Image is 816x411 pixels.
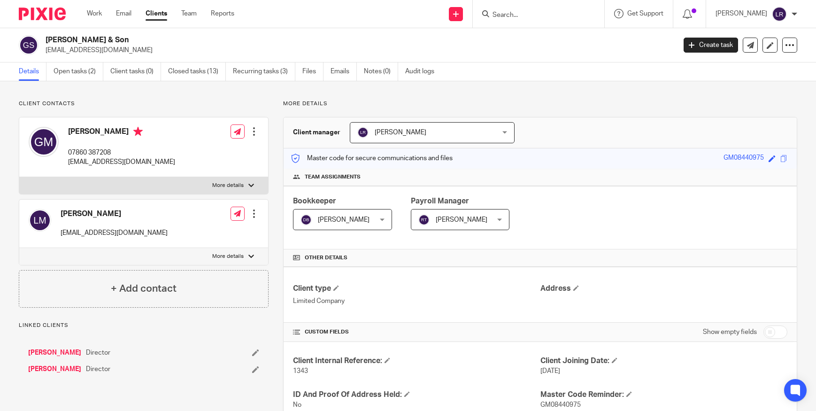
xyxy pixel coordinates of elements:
span: [DATE] [540,368,560,374]
span: Director [86,348,110,357]
h4: Client Joining Date: [540,356,787,366]
span: Other details [305,254,347,262]
img: svg%3E [357,127,369,138]
img: svg%3E [772,7,787,22]
a: Details [19,62,46,81]
h4: [PERSON_NAME] [68,127,175,139]
span: GM08440975 [540,402,581,408]
span: Bookkeeper [293,197,336,205]
img: svg%3E [19,35,38,55]
p: [EMAIL_ADDRESS][DOMAIN_NAME] [61,228,168,238]
a: Files [302,62,323,81]
h4: Address [540,284,787,294]
p: More details [212,182,244,189]
p: [PERSON_NAME] [716,9,767,18]
a: Recurring tasks (3) [233,62,295,81]
span: [PERSON_NAME] [318,217,370,223]
span: Team assignments [305,173,361,181]
img: Pixie [19,8,66,20]
p: Limited Company [293,296,540,306]
a: Notes (0) [364,62,398,81]
span: [PERSON_NAME] [375,129,426,136]
img: svg%3E [29,127,59,157]
a: Open tasks (2) [54,62,103,81]
h4: Master Code Reminder: [540,390,787,400]
p: [EMAIL_ADDRESS][DOMAIN_NAME] [46,46,670,55]
label: Show empty fields [703,327,757,337]
a: Reports [211,9,234,18]
span: Payroll Manager [411,197,469,205]
img: svg%3E [418,214,430,225]
p: More details [283,100,797,108]
a: Client tasks (0) [110,62,161,81]
div: GM08440975 [724,153,764,164]
h4: + Add contact [111,281,177,296]
a: Emails [331,62,357,81]
a: [PERSON_NAME] [28,348,81,357]
a: Team [181,9,197,18]
input: Search [492,11,576,20]
span: [PERSON_NAME] [436,217,487,223]
a: [PERSON_NAME] [28,364,81,374]
p: More details [212,253,244,260]
a: Email [116,9,131,18]
a: Closed tasks (13) [168,62,226,81]
a: Audit logs [405,62,441,81]
h4: Client type [293,284,540,294]
h4: CUSTOM FIELDS [293,328,540,336]
p: Master code for secure communications and files [291,154,453,163]
h4: Client Internal Reference: [293,356,540,366]
p: Client contacts [19,100,269,108]
h4: [PERSON_NAME] [61,209,168,219]
a: Clients [146,9,167,18]
img: svg%3E [300,214,312,225]
a: Create task [684,38,738,53]
span: 1343 [293,368,308,374]
span: Get Support [627,10,663,17]
p: Linked clients [19,322,269,329]
h2: [PERSON_NAME] & Son [46,35,545,45]
span: Director [86,364,110,374]
span: No [293,402,301,408]
i: Primary [133,127,143,136]
p: 07860 387208 [68,148,175,157]
h4: ID And Proof Of Address Held: [293,390,540,400]
a: Work [87,9,102,18]
img: svg%3E [29,209,51,232]
h3: Client manager [293,128,340,137]
p: [EMAIL_ADDRESS][DOMAIN_NAME] [68,157,175,167]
